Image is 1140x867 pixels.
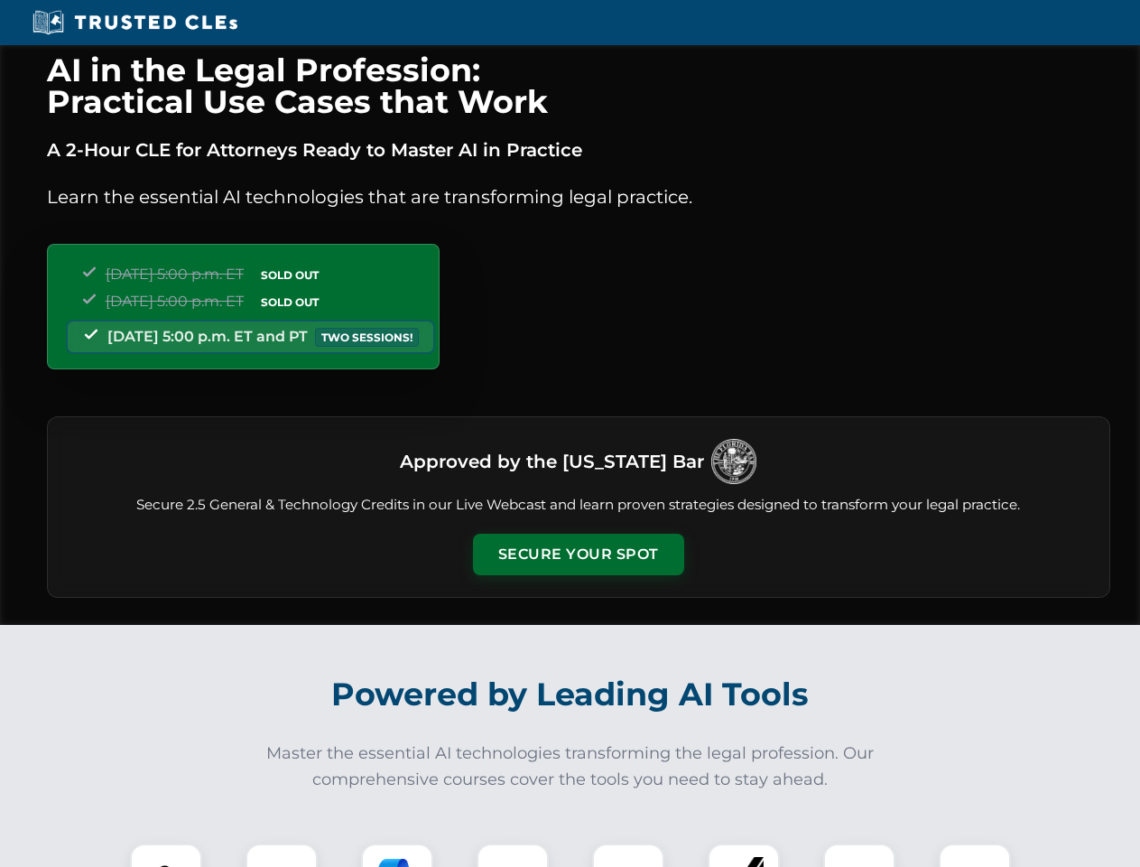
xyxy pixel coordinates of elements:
span: SOLD OUT [255,266,325,284]
img: Trusted CLEs [27,9,243,36]
p: Secure 2.5 General & Technology Credits in our Live Webcast and learn proven strategies designed ... [70,495,1088,516]
p: A 2-Hour CLE for Attorneys Ready to Master AI in Practice [47,135,1110,164]
p: Learn the essential AI technologies that are transforming legal practice. [47,182,1110,211]
span: SOLD OUT [255,293,325,312]
h1: AI in the Legal Profession: Practical Use Cases that Work [47,54,1110,117]
span: [DATE] 5:00 p.m. ET [106,266,244,283]
button: Secure Your Spot [473,534,684,575]
h3: Approved by the [US_STATE] Bar [400,445,704,478]
img: Logo [711,439,756,484]
h2: Powered by Leading AI Tools [70,663,1070,726]
span: [DATE] 5:00 p.m. ET [106,293,244,310]
p: Master the essential AI technologies transforming the legal profession. Our comprehensive courses... [255,741,886,793]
